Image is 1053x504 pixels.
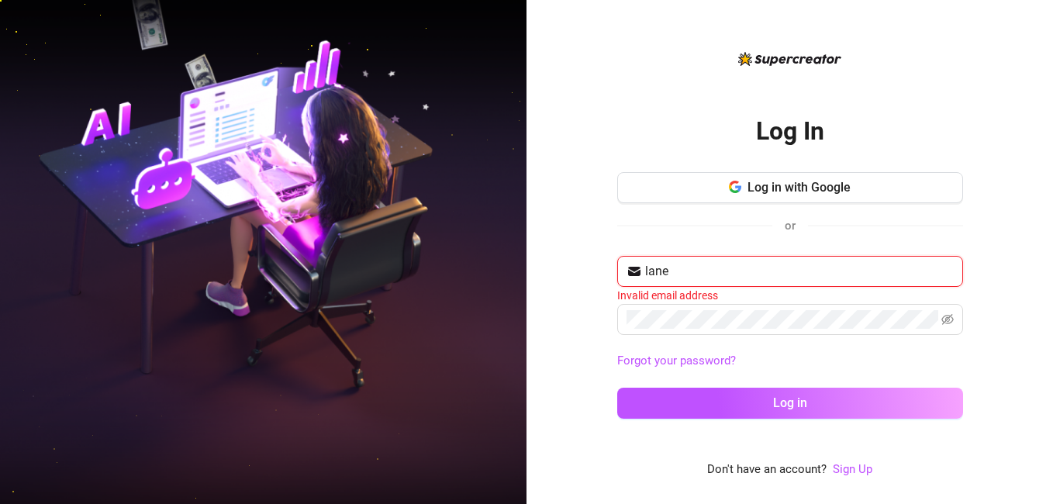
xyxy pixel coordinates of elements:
a: Sign Up [833,462,872,476]
button: Log in with Google [617,172,963,203]
button: Log in [617,388,963,419]
span: or [785,219,796,233]
a: Sign Up [833,461,872,479]
h2: Log In [756,116,824,147]
span: eye-invisible [941,313,954,326]
span: Log in with Google [747,180,851,195]
a: Forgot your password? [617,354,736,368]
img: logo-BBDzfeDw.svg [738,52,841,66]
span: Don't have an account? [707,461,827,479]
a: Forgot your password? [617,352,963,371]
input: Your email [645,262,954,281]
div: Invalid email address [617,287,963,304]
span: Log in [773,395,807,410]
